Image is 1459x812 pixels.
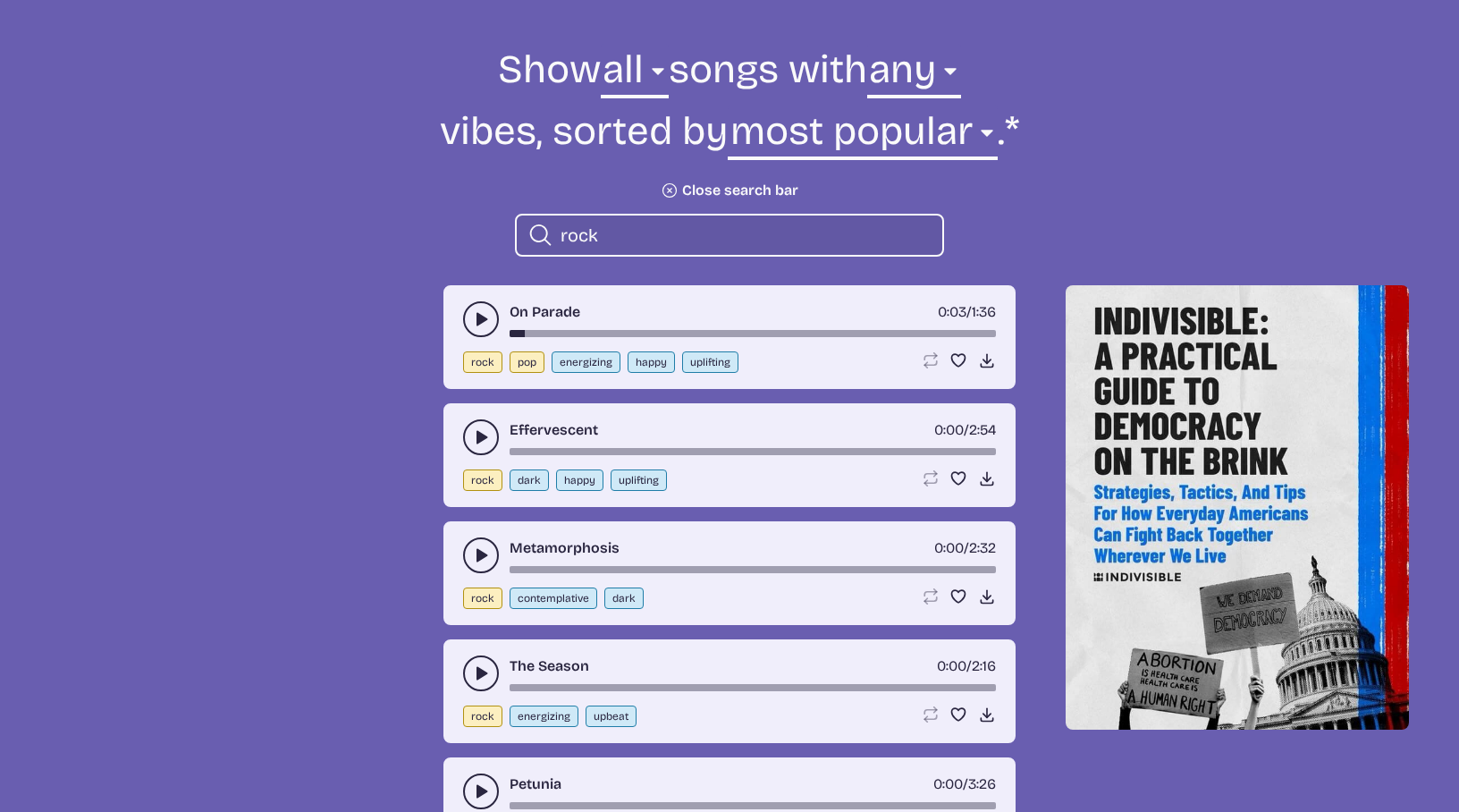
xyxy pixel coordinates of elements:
span: timer [933,775,963,792]
div: song-time-bar [510,802,996,809]
button: Close search bar [661,182,798,199]
span: 2:32 [969,539,996,556]
button: happy [556,469,603,491]
button: contemplative [510,588,597,609]
a: On Parade [510,301,580,323]
a: Metamorphosis [510,537,620,559]
form: Show songs with vibes, sorted by . [243,44,1216,257]
span: 2:16 [972,657,996,674]
button: Favorite [949,469,967,487]
button: dark [510,469,549,491]
button: play-pause toggle [463,656,499,691]
a: Effervescent [510,419,598,441]
button: dark [604,588,644,609]
button: Loop [921,706,939,723]
button: play-pause toggle [463,774,499,809]
button: energizing [510,706,578,727]
span: 3:26 [968,775,996,792]
button: Loop [921,351,939,369]
button: play-pause toggle [463,301,499,337]
div: / [934,419,996,441]
div: song-time-bar [510,448,996,455]
div: / [934,537,996,559]
button: uplifting [611,469,667,491]
button: play-pause toggle [463,537,499,573]
button: Favorite [949,588,967,605]
span: timer [934,421,964,438]
span: timer [934,539,964,556]
div: / [938,301,996,323]
button: Favorite [949,351,967,369]
div: song-time-bar [510,330,996,337]
span: timer [937,657,966,674]
button: Loop [921,469,939,487]
div: song-time-bar [510,566,996,573]
span: 2:54 [969,421,996,438]
button: rock [463,706,502,727]
a: The Season [510,656,589,677]
button: rock [463,351,502,373]
button: happy [628,351,675,373]
button: pop [510,351,544,373]
select: sorting [728,106,997,167]
button: Favorite [949,706,967,723]
div: / [933,774,996,795]
span: 1:36 [972,303,996,320]
button: uplifting [682,351,738,373]
button: rock [463,588,502,609]
button: upbeat [586,706,637,727]
button: rock [463,469,502,491]
div: / [937,656,996,677]
button: energizing [552,351,620,373]
button: play-pause toggle [463,419,499,455]
div: song-time-bar [510,684,996,691]
span: timer [938,303,966,320]
select: vibe [867,44,961,106]
input: search [561,224,928,247]
select: genre [601,44,669,106]
img: Help save our democracy! [1066,285,1409,730]
a: Petunia [510,774,561,795]
button: Loop [921,588,939,605]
